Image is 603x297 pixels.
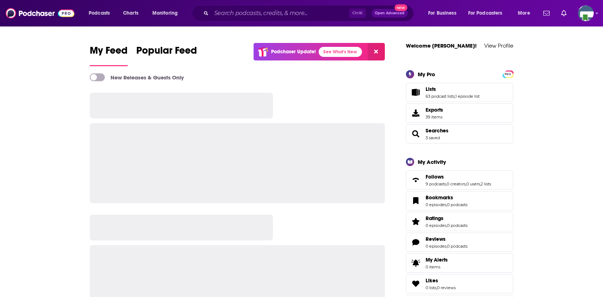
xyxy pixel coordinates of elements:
[428,8,456,18] span: For Business
[423,8,465,19] button: open menu
[426,86,436,92] span: Lists
[6,6,74,20] img: Podchaser - Follow, Share and Rate Podcasts
[446,181,447,186] span: ,
[426,257,448,263] span: My Alerts
[518,8,530,18] span: More
[408,87,423,97] a: Lists
[468,8,502,18] span: For Podcasters
[484,42,513,49] a: View Profile
[578,5,594,21] span: Logged in as KCMedia
[408,279,423,289] a: Likes
[406,212,513,231] span: Ratings
[136,44,197,66] a: Popular Feed
[426,86,480,92] a: Lists
[426,277,456,284] a: Likes
[84,8,119,19] button: open menu
[406,274,513,293] span: Likes
[406,42,477,49] a: Welcome [PERSON_NAME]!
[349,9,366,18] span: Ctrl K
[437,285,456,290] a: 0 reviews
[406,233,513,252] span: Reviews
[406,170,513,190] span: Follows
[426,127,448,134] a: Searches
[578,5,594,21] button: Show profile menu
[406,83,513,102] span: Lists
[504,71,512,76] a: PRO
[406,191,513,210] span: Bookmarks
[426,135,440,140] a: 3 saved
[89,8,110,18] span: Podcasts
[426,115,443,120] span: 39 items
[418,71,435,78] div: My Pro
[466,181,480,186] a: 0 users
[136,44,197,61] span: Popular Feed
[211,8,349,19] input: Search podcasts, credits, & more...
[426,94,455,99] a: 63 podcast lists
[408,175,423,185] a: Follows
[408,216,423,227] a: Ratings
[446,223,447,228] span: ,
[372,9,408,18] button: Open AdvancedNew
[447,223,467,228] a: 0 podcasts
[90,44,128,61] span: My Feed
[426,174,444,180] span: Follows
[408,129,423,139] a: Searches
[446,202,447,207] span: ,
[447,202,467,207] a: 0 podcasts
[426,244,446,249] a: 0 episodes
[558,7,569,19] a: Show notifications dropdown
[447,244,467,249] a: 0 podcasts
[406,124,513,143] span: Searches
[426,202,446,207] a: 0 episodes
[408,258,423,268] span: My Alerts
[406,253,513,273] a: My Alerts
[426,264,448,269] span: 0 items
[198,5,421,21] div: Search podcasts, credits, & more...
[426,181,446,186] a: 9 podcasts
[426,277,438,284] span: Likes
[466,181,466,186] span: ,
[578,5,594,21] img: User Profile
[426,174,491,180] a: Follows
[504,72,512,77] span: PRO
[271,49,316,55] p: Podchaser Update!
[426,215,467,221] a: Ratings
[481,181,491,186] a: 2 lists
[123,8,138,18] span: Charts
[540,7,553,19] a: Show notifications dropdown
[426,107,443,113] span: Exports
[426,223,446,228] a: 0 episodes
[447,181,466,186] a: 0 creators
[90,44,128,66] a: My Feed
[426,236,446,242] span: Reviews
[147,8,187,19] button: open menu
[513,8,539,19] button: open menu
[455,94,455,99] span: ,
[375,11,405,15] span: Open Advanced
[152,8,178,18] span: Monitoring
[319,47,362,57] a: See What's New
[426,215,443,221] span: Ratings
[426,194,453,201] span: Bookmarks
[394,4,407,11] span: New
[426,236,467,242] a: Reviews
[436,285,437,290] span: ,
[418,159,446,165] div: My Activity
[455,94,480,99] a: 1 episode list
[118,8,143,19] a: Charts
[408,237,423,247] a: Reviews
[446,244,447,249] span: ,
[426,194,467,201] a: Bookmarks
[426,285,436,290] a: 0 lists
[464,8,513,19] button: open menu
[408,108,423,118] span: Exports
[408,196,423,206] a: Bookmarks
[406,103,513,123] a: Exports
[90,73,184,81] a: New Releases & Guests Only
